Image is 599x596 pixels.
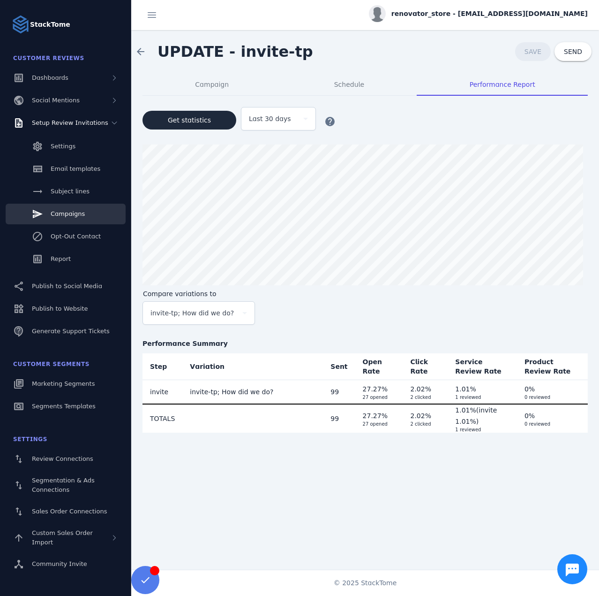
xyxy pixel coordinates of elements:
[51,233,101,240] span: Opt-Out Contact
[6,374,126,394] a: Marketing Segments
[524,421,580,427] div: 0 reviewed
[363,395,396,400] div: 27 opened
[330,386,347,397] div: 99
[455,406,497,425] span: (invite 1.01%)
[30,20,70,30] strong: StackTome
[6,249,126,269] a: Report
[142,339,588,349] strong: Performance Summary
[6,204,126,224] a: Campaigns
[168,117,211,123] span: Get statistics
[6,136,126,157] a: Settings
[6,501,126,522] a: Sales Order Connections
[6,181,126,202] a: Subject lines
[411,421,441,427] div: 2 clicked
[143,290,217,298] mat-label: Compare variations to
[369,5,588,22] button: renovator_store - [EMAIL_ADDRESS][DOMAIN_NAME]
[6,396,126,417] a: Segments Templates
[182,353,323,380] th: Variation
[32,119,108,126] span: Setup Review Invitations
[455,395,509,400] div: 1 reviewed
[363,385,388,393] span: 27.27%
[6,298,126,319] a: Publish to Website
[355,353,403,380] th: Open Rate
[32,403,96,410] span: Segments Templates
[32,529,93,546] span: Custom Sales Order Import
[11,15,30,34] img: Logo image
[411,412,431,420] span: 2.02%
[142,380,182,404] td: invite
[6,554,126,574] a: Community Invite
[51,255,71,262] span: Report
[554,42,592,61] button: SEND
[517,353,588,380] th: Product Review Rate
[32,74,68,81] span: Dashboards
[455,427,509,433] div: 1 reviewed
[32,328,110,335] span: Generate Support Tickets
[32,477,95,493] span: Segmentation & Ads Connections
[330,413,347,424] div: 99
[470,81,535,88] span: Performance Report
[411,395,441,400] div: 2 clicked
[6,449,126,469] a: Review Connections
[32,380,95,387] span: Marketing Segments
[51,143,75,150] span: Settings
[249,113,291,124] span: Last 30 days
[6,471,126,499] a: Segmentation & Ads Connections
[32,508,107,515] span: Sales Order Connections
[323,353,355,380] th: Sent
[190,388,273,396] span: invite-tp; How did we do?
[524,395,580,400] div: 0 reviewed
[51,210,85,217] span: Campaigns
[13,55,84,61] span: Customer Reviews
[6,159,126,179] a: Email templates
[363,412,388,420] span: 27.27%
[32,283,102,290] span: Publish to Social Media
[32,455,93,462] span: Review Connections
[524,412,535,420] span: 0%
[6,276,126,297] a: Publish to Social Media
[455,385,476,393] span: 1.01%
[369,5,386,22] img: profile.jpg
[32,97,80,104] span: Social Mentions
[6,226,126,247] a: Opt-Out Contact
[448,353,517,380] th: Service Review Rate
[51,188,90,195] span: Subject lines
[157,43,313,61] span: UPDATE - invite-tp
[6,321,126,342] a: Generate Support Tickets
[13,436,47,443] span: Settings
[391,9,588,19] span: renovator_store - [EMAIL_ADDRESS][DOMAIN_NAME]
[51,165,100,172] span: Email templates
[403,353,448,380] th: Click Rate
[334,578,397,588] span: © 2025 StackTome
[195,81,229,88] span: Campaign
[142,404,182,433] td: TOTALS
[455,406,476,414] span: 1.01%
[150,307,234,319] span: invite-tp; How did we do?
[363,421,396,427] div: 27 opened
[32,560,87,567] span: Community Invite
[13,361,90,367] span: Customer Segments
[334,81,364,88] span: Schedule
[142,111,236,130] button: Get statistics
[32,305,88,312] span: Publish to Website
[524,385,535,393] span: 0%
[142,353,182,380] th: Step
[564,48,582,55] span: SEND
[411,385,431,393] span: 2.02%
